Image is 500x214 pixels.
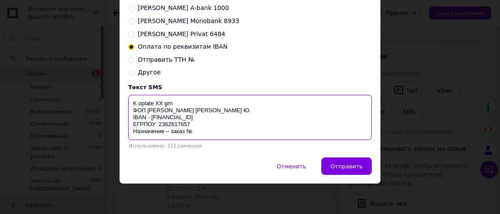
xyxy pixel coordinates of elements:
[138,69,161,76] span: Другое
[128,143,372,149] div: Использовано: 111 символов
[321,157,372,175] button: Отправить
[267,157,315,175] button: Отменить
[128,95,372,140] textarea: K oplate XX grn ФОП [PERSON_NAME] [PERSON_NAME] Ю. IBAN - [FINANCIAL_ID] ЕГРПОУ 2362617657 Назнач...
[138,43,227,50] span: Оплата по реквизитам IBAN
[330,163,363,170] span: Отправить
[277,163,306,170] span: Отменить
[138,4,229,11] span: [PERSON_NAME] A-bank 1000
[128,84,372,90] div: Текст SMS
[138,17,239,24] span: [PERSON_NAME] Monobank 8933
[138,30,225,37] span: [PERSON_NAME] Privat 6484
[138,56,195,63] span: Отправить ТТН №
